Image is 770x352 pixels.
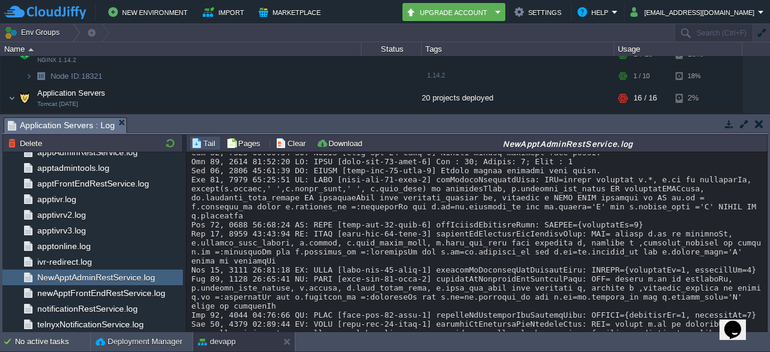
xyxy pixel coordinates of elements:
a: apptAdminRestService.log [35,147,140,158]
span: NGINX 1.14.2 [37,57,76,64]
a: apptFrontEndRestService.log [35,178,151,189]
button: Marketplace [259,5,324,19]
a: apptonline.log [35,241,93,252]
img: AMDAwAAAACH5BAEAAAAALAAAAAABAAEAAAICRAEAOw== [25,111,32,129]
button: Upgrade Account [406,5,491,19]
img: AMDAwAAAACH5BAEAAAAALAAAAAABAAEAAAICRAEAOw== [8,86,16,110]
button: New Environment [108,5,191,19]
button: Delete [8,138,46,149]
iframe: chat widget [719,304,758,340]
button: Settings [514,5,565,19]
div: 16 / 16 [633,111,653,129]
span: Tomcat [DATE] [37,100,78,108]
a: apptivrv2.log [35,209,88,220]
div: 16 / 16 [633,86,657,110]
a: ivr-redirect.log [35,256,94,267]
span: 18321 [49,71,104,81]
div: Status [362,42,421,56]
span: Node ID: [51,72,81,81]
button: Tail [191,138,219,149]
button: Env Groups [4,24,64,41]
button: Deployment Manager [96,336,182,348]
button: Download [316,138,366,149]
div: Usage [615,42,742,56]
button: Import [203,5,248,19]
a: Application ServersTomcat [DATE] [36,88,107,97]
a: Node ID:18321 [49,71,104,81]
div: 18% [676,67,715,85]
div: 2% [676,86,715,110]
button: [EMAIL_ADDRESS][DOMAIN_NAME] [630,5,758,19]
span: Application Servers : Log [8,118,115,133]
button: devapp [198,336,236,348]
a: apptivrv3.log [35,225,88,236]
button: Help [577,5,612,19]
div: 2% [676,111,715,129]
button: Pages [226,138,264,149]
a: apptadmintools.log [35,162,111,173]
div: No active tasks [15,332,90,351]
a: telnyxNotificationService.log [35,319,146,330]
img: AMDAwAAAACH5BAEAAAAALAAAAAABAAEAAAICRAEAOw== [25,67,32,85]
a: notificationRestService.log [35,303,140,314]
div: NewApptAdminRestService.log [371,138,766,149]
button: Clear [276,138,309,149]
a: apptivr.log [35,194,78,205]
img: AMDAwAAAACH5BAEAAAAALAAAAAABAAEAAAICRAEAOw== [32,67,49,85]
img: AMDAwAAAACH5BAEAAAAALAAAAAABAAEAAAICRAEAOw== [28,48,34,51]
img: CloudJiffy [4,5,86,20]
img: AMDAwAAAACH5BAEAAAAALAAAAAABAAEAAAICRAEAOw== [16,86,33,110]
a: NewApptAdminRestService.log [35,272,157,283]
div: 20 projects deployed [422,86,614,110]
span: Application Servers [36,88,107,98]
div: Name [1,42,361,56]
span: 1.14.2 [427,72,445,79]
img: AMDAwAAAACH5BAEAAAAALAAAAAABAAEAAAICRAEAOw== [32,111,49,129]
div: Tags [422,42,614,56]
a: newApptFrontEndRestService.log [35,288,167,298]
div: 1 / 10 [633,67,650,85]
